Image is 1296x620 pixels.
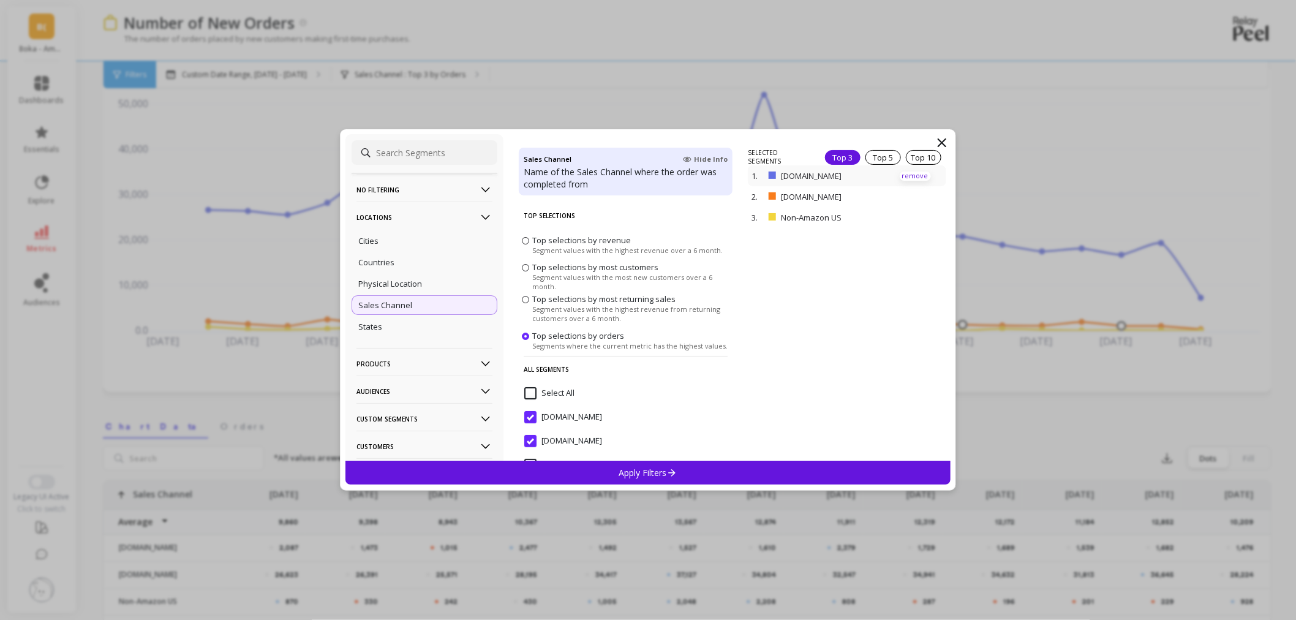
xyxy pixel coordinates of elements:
[532,304,729,323] span: Segment values with the highest revenue from returning customers over a 6 month.
[781,191,892,202] p: [DOMAIN_NAME]
[524,166,728,191] p: Name of the Sales Channel where the order was completed from
[524,203,728,229] p: Top Selections
[532,246,723,255] span: Segment values with the highest revenue over a 6 month.
[356,174,492,205] p: No filtering
[358,300,412,311] p: Sales Channel
[356,376,492,407] p: Audiences
[358,257,394,268] p: Countries
[356,348,492,379] p: Products
[900,172,931,181] p: remove
[748,148,810,165] p: SELECTED SEGMENTS
[358,235,379,246] p: Cities
[356,202,492,233] p: Locations
[524,435,602,447] span: Amazon.com
[358,321,382,332] p: States
[752,212,764,223] p: 3.
[524,387,575,399] span: Select All
[865,150,901,165] div: Top 5
[356,431,492,462] p: Customers
[358,278,422,289] p: Physical Location
[532,330,624,341] span: Top selections by orders
[524,459,602,471] span: Amazon.com.br
[524,356,728,382] p: All Segments
[532,341,728,350] span: Segments where the current metric has the highest values.
[752,170,764,181] p: 1.
[532,262,658,273] span: Top selections by most customers
[619,467,677,478] p: Apply Filters
[352,140,497,165] input: Search Segments
[683,154,728,164] span: Hide Info
[356,403,492,434] p: Custom Segments
[781,170,892,181] p: [DOMAIN_NAME]
[356,458,492,490] p: Orders
[781,212,892,223] p: Non-Amazon US
[532,293,676,304] span: Top selections by most returning sales
[532,235,631,246] span: Top selections by revenue
[524,411,602,423] span: Amazon.ca
[524,153,571,166] h4: Sales Channel
[906,150,941,165] div: Top 10
[532,273,729,291] span: Segment values with the most new customers over a 6 month.
[825,150,861,165] div: Top 3
[752,191,764,202] p: 2.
